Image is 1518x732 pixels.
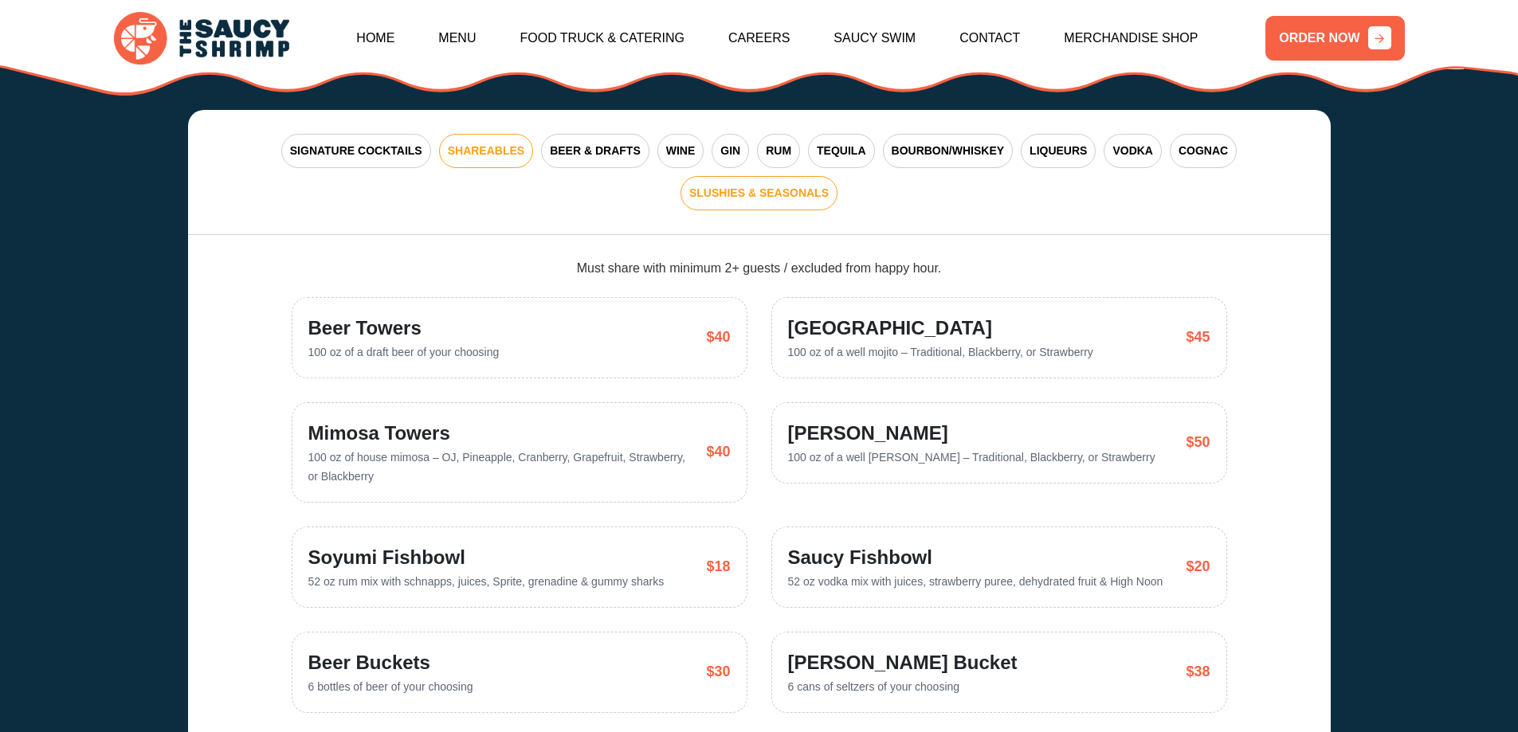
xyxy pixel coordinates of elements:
span: Soyumi Fishbowl [308,543,665,572]
a: Merchandise Shop [1064,4,1198,72]
button: VODKA [1104,134,1162,168]
span: 6 cans of seltzers of your choosing [788,680,960,693]
span: WINE [666,143,696,159]
button: SHAREABLES [439,134,533,168]
button: SLUSHIES & SEASONALS [681,176,837,210]
button: GIN [712,134,749,168]
a: Saucy Swim [834,4,916,72]
button: BOURBON/WHISKEY [883,134,1014,168]
span: $40 [706,327,730,348]
span: $40 [706,441,730,463]
button: SIGNATURE COCKTAILS [281,134,431,168]
span: Beer Towers [308,314,500,343]
button: TEQUILA [808,134,874,168]
span: $38 [1186,661,1210,683]
span: 100 oz of house mimosa – OJ, Pineapple, Cranberry, Grapefruit, Strawberry, or Blackberry [308,451,685,483]
button: RUM [757,134,800,168]
span: $20 [1186,556,1210,577]
span: SIGNATURE COCKTAILS [290,143,422,159]
span: SHAREABLES [448,143,524,159]
span: TEQUILA [817,143,865,159]
div: Must share with minimum 2+ guests / excluded from happy hour. [292,259,1227,278]
span: 100 oz of a well [PERSON_NAME] – Traditional, Blackberry, or Strawberry [788,451,1155,464]
span: RUM [766,143,791,159]
span: [PERSON_NAME] [788,419,1155,448]
a: Contact [959,4,1020,72]
span: 52 oz vodka mix with juices, strawberry puree, dehydrated fruit & High Noon [788,575,1163,588]
span: LIQUEURS [1030,143,1087,159]
span: $30 [706,661,730,683]
span: 6 bottles of beer of your choosing [308,680,473,693]
span: SLUSHIES & SEASONALS [689,185,829,202]
a: Food Truck & Catering [520,4,684,72]
a: ORDER NOW [1265,16,1404,61]
button: WINE [657,134,704,168]
button: LIQUEURS [1021,134,1096,168]
span: Mimosa Towers [308,419,695,448]
span: $18 [706,556,730,577]
span: VODKA [1112,143,1153,159]
a: Careers [728,4,790,72]
img: logo [114,12,289,65]
span: Saucy Fishbowl [788,543,1163,572]
span: [PERSON_NAME] Bucket [788,648,1018,677]
a: Home [356,4,394,72]
span: [GEOGRAPHIC_DATA] [788,314,1093,343]
span: 52 oz rum mix with schnapps, juices, Sprite, grenadine & gummy sharks [308,575,665,588]
span: COGNAC [1179,143,1228,159]
span: $45 [1186,327,1210,348]
span: GIN [720,143,740,159]
span: BEER & DRAFTS [550,143,641,159]
span: $50 [1186,432,1210,453]
span: 100 oz of a well mojito – Traditional, Blackberry, or Strawberry [788,346,1093,358]
span: Beer Buckets [308,648,473,677]
span: BOURBON/WHISKEY [892,143,1005,159]
button: BEER & DRAFTS [541,134,649,168]
a: Menu [438,4,476,72]
button: COGNAC [1170,134,1237,168]
span: 100 oz of a draft beer of your choosing [308,346,500,358]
